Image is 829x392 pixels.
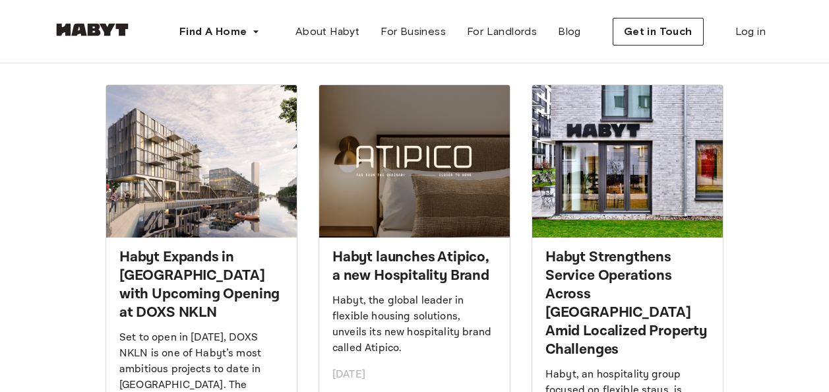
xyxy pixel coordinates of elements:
span: For Landlords [467,24,537,40]
p: Habyt, the global leader in flexible housing solutions, unveils its new hospitality brand called ... [332,293,497,356]
button: Get in Touch [613,18,704,46]
p: [DATE] [332,367,497,383]
img: Habyt [53,23,132,36]
span: Get in Touch [624,24,692,40]
button: Find A Home [169,18,270,45]
span: Find A Home [179,24,247,40]
a: For Business [370,18,456,45]
span: Blog [558,24,581,40]
h2: Habyt Strengthens Service Operations Across [GEOGRAPHIC_DATA] Amid Localized Property Challenges [545,248,710,359]
a: For Landlords [456,18,547,45]
span: For Business [381,24,446,40]
h2: Habyt Expands in [GEOGRAPHIC_DATA] with Upcoming Opening at DOXS NKLN [119,248,284,322]
h2: Habyt launches Atipico, a new Hospitality Brand [332,248,497,285]
span: Log in [735,24,766,40]
span: About Habyt [295,24,359,40]
a: Log in [725,18,776,45]
a: About Habyt [285,18,370,45]
a: Blog [547,18,592,45]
